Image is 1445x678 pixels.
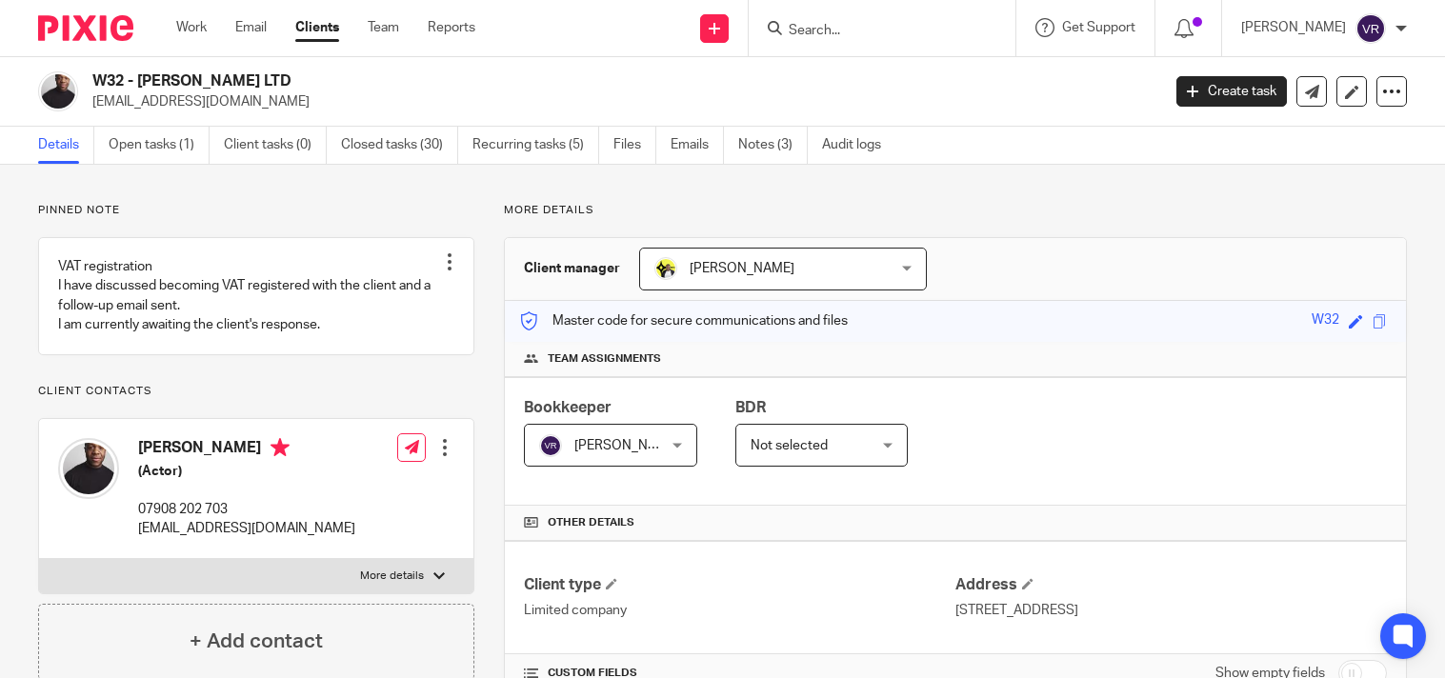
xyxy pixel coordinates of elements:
h4: Client type [524,575,955,595]
span: Bookkeeper [524,400,612,415]
img: Pixie [38,15,133,41]
p: Limited company [524,601,955,620]
p: [EMAIL_ADDRESS][DOMAIN_NAME] [138,519,355,538]
p: Client contacts [38,384,474,399]
a: Emails [671,127,724,164]
a: Audit logs [822,127,895,164]
a: Team [368,18,399,37]
p: [PERSON_NAME] [1241,18,1346,37]
h4: Address [955,575,1387,595]
a: Files [613,127,656,164]
p: More details [504,203,1407,218]
img: svg%3E [1355,13,1386,44]
a: Details [38,127,94,164]
input: Search [787,23,958,40]
span: Team assignments [548,351,661,367]
a: Create task [1176,76,1287,107]
span: Other details [548,515,634,530]
a: Closed tasks (30) [341,127,458,164]
p: 07908 202 703 [138,500,355,519]
p: More details [360,568,424,584]
img: svg%3E [539,434,562,457]
span: BDR [735,400,766,415]
p: Master code for secure communications and files [519,311,848,330]
img: Jonathan%20Wright%20(Livingstone).jpg [58,438,119,499]
span: Not selected [751,439,828,452]
i: Primary [271,438,290,457]
h3: Client manager [524,259,620,278]
a: Notes (3) [738,127,808,164]
span: [PERSON_NAME] [574,439,679,452]
img: Jonathan%20Wright%20(Livingstone).jpg [38,71,78,111]
a: Recurring tasks (5) [472,127,599,164]
a: Client tasks (0) [224,127,327,164]
a: Reports [428,18,475,37]
h5: (Actor) [138,462,355,481]
p: [EMAIL_ADDRESS][DOMAIN_NAME] [92,92,1148,111]
a: Clients [295,18,339,37]
p: Pinned note [38,203,474,218]
h2: W32 - [PERSON_NAME] LTD [92,71,936,91]
img: Carine-Starbridge.jpg [654,257,677,280]
span: Get Support [1062,21,1135,34]
a: Open tasks (1) [109,127,210,164]
div: W32 [1312,310,1339,332]
span: [PERSON_NAME] [690,262,794,275]
a: Email [235,18,267,37]
h4: + Add contact [190,627,323,656]
p: [STREET_ADDRESS] [955,601,1387,620]
a: Work [176,18,207,37]
h4: [PERSON_NAME] [138,438,355,462]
